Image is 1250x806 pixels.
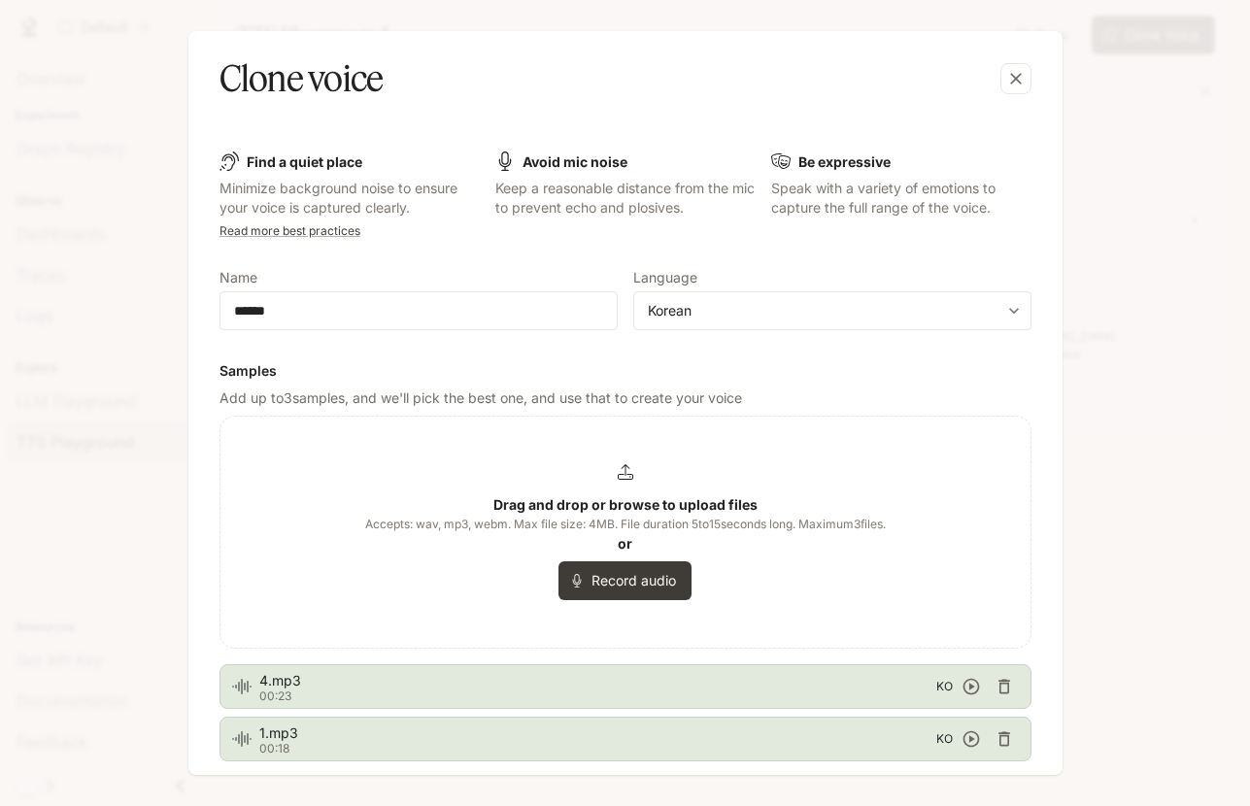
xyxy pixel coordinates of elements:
b: Be expressive [798,153,891,170]
div: Korean [634,301,1030,320]
b: Drag and drop or browse to upload files [493,496,758,513]
div: Korean [648,301,999,320]
h6: Samples [220,361,1031,381]
span: KO [936,677,953,696]
span: Accepts: wav, mp3, webm. Max file size: 4MB. File duration 5 to 15 seconds long. Maximum 3 files. [365,515,886,534]
h5: Clone voice [220,54,384,103]
b: Find a quiet place [247,153,362,170]
b: Avoid mic noise [523,153,627,170]
button: Record audio [558,561,692,600]
p: Speak with a variety of emotions to capture the full range of the voice. [771,179,1031,218]
p: Language [633,271,697,285]
b: or [618,535,632,552]
p: Name [220,271,257,285]
p: 00:18 [259,743,936,755]
span: 1.mp3 [259,723,936,743]
span: 4.mp3 [259,671,936,690]
p: 00:23 [259,690,936,702]
p: Minimize background noise to ensure your voice is captured clearly. [220,179,480,218]
p: Keep a reasonable distance from the mic to prevent echo and plosives. [495,179,756,218]
p: Add up to 3 samples, and we'll pick the best one, and use that to create your voice [220,388,1031,408]
span: KO [936,729,953,749]
a: Read more best practices [220,223,360,238]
